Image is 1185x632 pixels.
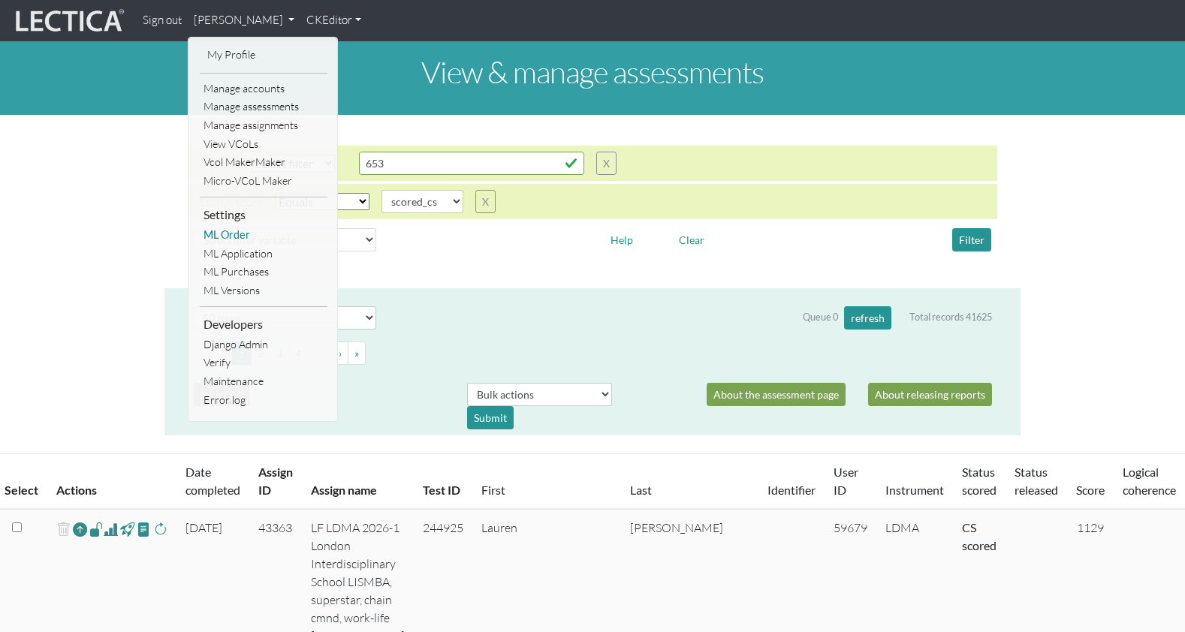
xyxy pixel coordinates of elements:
a: Help [604,231,640,245]
a: Vcol MakerMaker [200,153,327,172]
span: rescore [153,520,167,538]
button: Go to next page [332,342,348,365]
span: Analyst score [104,520,118,538]
a: Reopen [73,519,87,540]
button: Clear [672,228,711,251]
a: Date completed [185,465,240,497]
button: X [475,190,496,213]
span: delete [56,519,71,540]
a: ML Versions [200,281,327,300]
a: Maintenance [200,372,327,391]
button: refresh [844,306,891,330]
span: 1129 [1077,520,1104,535]
a: Django Admin [200,336,327,354]
a: Verify [200,354,327,372]
th: Assign name [302,454,414,510]
li: Settings [200,203,327,226]
a: [PERSON_NAME] [188,6,300,35]
a: Last [630,483,652,497]
a: View VCoLs [200,135,327,154]
button: Filter [952,228,991,251]
a: ML Order [200,226,327,245]
a: Manage assessments [200,98,327,116]
a: Score [1076,483,1105,497]
th: Actions [47,454,176,510]
a: Manage assignments [200,116,327,135]
a: User ID [834,465,858,497]
ul: Pagination [193,342,992,365]
a: Logical coherence [1123,465,1176,497]
a: ML Application [200,245,327,263]
th: Assign ID [249,454,302,510]
div: Queue 0 Total records 41625 [803,306,992,330]
a: Micro-VCoL Maker [200,172,327,191]
button: X [596,152,617,175]
span: view [89,520,104,537]
th: Test ID [414,454,472,510]
li: Developers [200,313,327,336]
img: lecticalive [12,7,125,35]
a: Identifier [767,483,816,497]
span: view [120,520,134,537]
a: About the assessment page [707,383,846,406]
a: My Profile [204,46,324,65]
div: Submit [467,406,514,429]
a: CKEditor [300,6,367,35]
a: Status scored [962,465,997,497]
a: Sign out [137,6,188,35]
a: About releasing reports [868,383,992,406]
a: Manage accounts [200,80,327,98]
a: First [481,483,505,497]
a: Instrument [885,483,944,497]
a: ML Purchases [200,263,327,281]
a: Status released [1015,465,1058,497]
button: Go to last page [348,342,366,365]
a: Error log [200,391,327,410]
a: Completed = assessment has been completed; CS scored = assessment has been CLAS scored; LS scored... [962,520,997,552]
span: view [137,520,151,537]
button: Help [604,228,640,251]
